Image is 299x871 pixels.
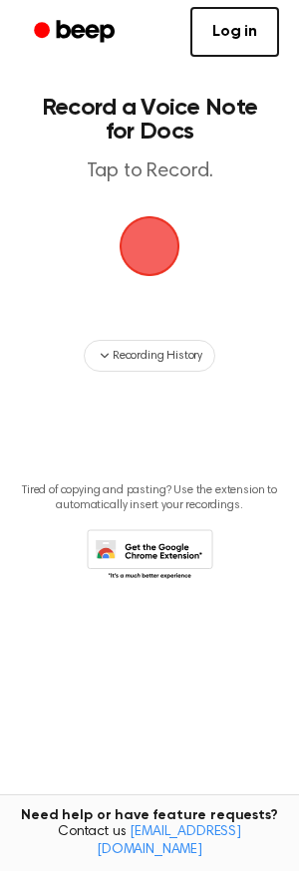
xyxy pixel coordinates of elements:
[84,340,215,372] button: Recording History
[97,825,241,857] a: [EMAIL_ADDRESS][DOMAIN_NAME]
[20,13,133,52] a: Beep
[36,96,263,144] h1: Record a Voice Note for Docs
[120,216,179,276] img: Beep Logo
[113,347,202,365] span: Recording History
[190,7,279,57] a: Log in
[36,159,263,184] p: Tap to Record.
[12,824,287,859] span: Contact us
[16,483,283,513] p: Tired of copying and pasting? Use the extension to automatically insert your recordings.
